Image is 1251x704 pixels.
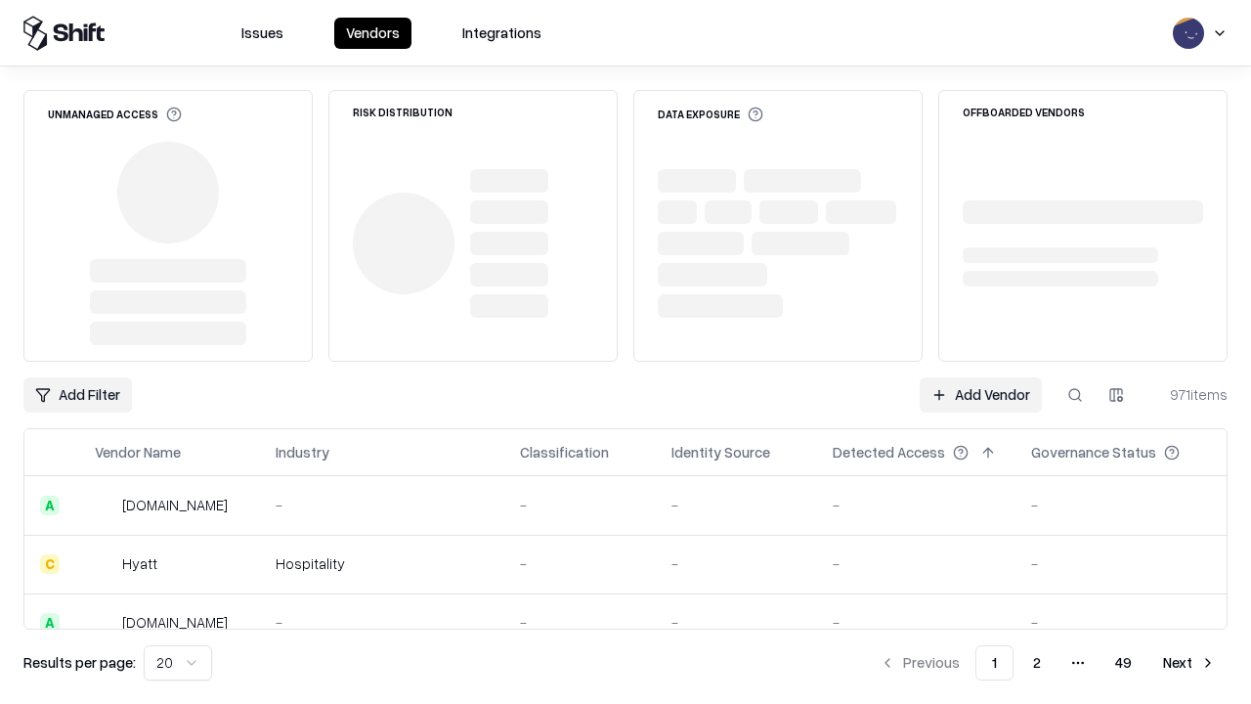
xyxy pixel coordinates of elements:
button: Vendors [334,18,411,49]
div: Detected Access [833,442,945,462]
div: Governance Status [1031,442,1156,462]
div: Hyatt [122,553,157,574]
div: Identity Source [671,442,770,462]
div: - [1031,553,1211,574]
button: Integrations [451,18,553,49]
div: - [833,495,1000,515]
button: 1 [975,645,1014,681]
div: - [1031,495,1211,515]
div: Offboarded Vendors [963,107,1085,117]
div: [DOMAIN_NAME] [122,495,228,515]
div: - [671,612,801,633]
div: Classification [520,442,609,462]
button: 2 [1017,645,1057,681]
div: 971 items [1149,384,1228,405]
div: A [40,496,60,515]
a: Add Vendor [920,377,1042,413]
div: - [276,495,489,515]
div: - [671,495,801,515]
img: Hyatt [95,554,114,574]
img: primesec.co.il [95,613,114,633]
div: C [40,554,60,574]
div: - [520,612,640,633]
div: - [833,612,1000,633]
div: Unmanaged Access [48,107,182,122]
button: Next [1151,645,1228,681]
div: Industry [276,442,329,462]
div: - [1031,612,1211,633]
div: - [520,553,640,574]
button: 49 [1100,645,1147,681]
div: Hospitality [276,553,489,574]
div: - [276,612,489,633]
div: Data Exposure [658,107,763,122]
div: Vendor Name [95,442,181,462]
button: Issues [230,18,295,49]
div: A [40,613,60,633]
div: - [671,553,801,574]
img: intrado.com [95,496,114,515]
div: [DOMAIN_NAME] [122,612,228,633]
div: - [833,553,1000,574]
nav: pagination [868,645,1228,681]
p: Results per page: [23,652,136,673]
div: - [520,495,640,515]
button: Add Filter [23,377,132,413]
div: Risk Distribution [353,107,453,117]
